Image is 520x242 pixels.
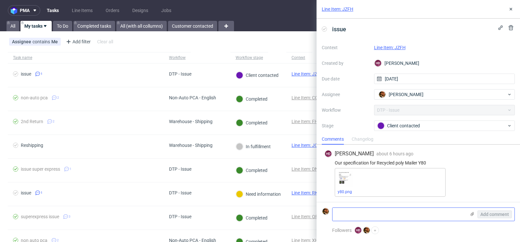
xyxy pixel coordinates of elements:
a: Tasks [43,5,63,16]
label: Due date [322,75,369,83]
label: Context [322,44,369,51]
figcaption: HD [355,227,361,234]
div: Warehouse - Shipping [169,119,213,124]
span: 1 [41,71,43,77]
figcaption: HD [325,150,331,157]
span: Assignee [12,39,32,44]
a: Line Item: COJM [292,95,325,100]
div: superexpress issue [21,214,59,219]
span: 2 [57,95,59,100]
img: logo [11,7,20,14]
div: Changelog [352,134,373,145]
div: issue [21,71,31,77]
div: non-auto pca [21,95,48,100]
a: To Do [53,21,72,31]
div: Completed [236,167,267,174]
div: Non-Auto PCA - English [169,95,216,100]
span: issue [330,24,349,35]
a: Orders [102,5,123,16]
div: Warehouse - Shipping [169,143,213,148]
span: 2 [53,119,55,124]
a: Jobs [157,5,175,16]
div: Workflow stage [236,55,263,60]
button: + [371,226,379,234]
div: DTP - Issue [169,166,191,172]
div: Completed [236,95,267,103]
a: Line Item: FHHV [292,119,324,124]
figcaption: HD [375,60,381,66]
div: Add filter [63,36,92,47]
div: Completed [236,214,267,221]
label: Created by [322,59,369,67]
img: y80.png [338,171,353,187]
span: pma [20,8,30,13]
div: Me [51,39,58,44]
button: pma [8,5,40,16]
a: y80.png [338,190,352,194]
div: [PERSON_NAME] [374,58,515,68]
span: Task name [13,55,159,61]
a: Line Item: JZFH [374,45,406,50]
div: 2nd Return [21,119,43,124]
div: Comments [322,134,344,145]
div: In fulfillment [236,143,271,150]
div: Context [292,55,307,60]
div: Completed [236,119,267,126]
a: Line Item: JCZS [292,143,323,148]
a: Line Items [68,5,97,16]
a: My tasks [20,21,52,31]
div: Our specification for Recycled poly Mailer Y80 [324,160,512,165]
img: Matteo Corsico [379,91,385,98]
span: 3 [69,214,71,219]
a: Line Item: RKWK [292,190,325,195]
a: Customer contacted [168,21,217,31]
div: DTP - Issue [169,190,191,195]
span: 1 [70,166,71,172]
div: Reshipping [21,143,43,148]
div: Client contacted [236,72,279,79]
div: Clear all [96,37,114,46]
label: Stage [322,122,369,130]
img: Matteo Corsico [322,208,329,215]
a: Designs [128,5,152,16]
label: Assignee [322,91,369,98]
label: Workflow [322,106,369,114]
span: contains [32,39,51,44]
a: All [6,21,19,31]
div: DTP - Issue [169,214,191,219]
span: [PERSON_NAME] [335,150,374,157]
a: All (with all collumns) [116,21,167,31]
a: Line Item: QRXT [292,214,324,219]
a: Line Item: JZFH [322,6,353,12]
div: DTP - Issue [169,71,191,77]
div: Client contacted [377,122,507,129]
div: Workflow [169,55,186,60]
div: issue super express [21,166,60,172]
span: 1 [41,190,43,195]
span: about 6 hours ago [376,151,413,156]
div: issue [21,190,31,195]
span: [PERSON_NAME] [389,91,423,98]
a: Completed tasks [73,21,115,31]
a: Line Item: JZFH [292,71,323,77]
img: Matteo Corsico [363,227,370,234]
span: Followers [332,228,352,233]
a: Line Item: DNFI [292,166,322,172]
div: Need information [236,191,281,198]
